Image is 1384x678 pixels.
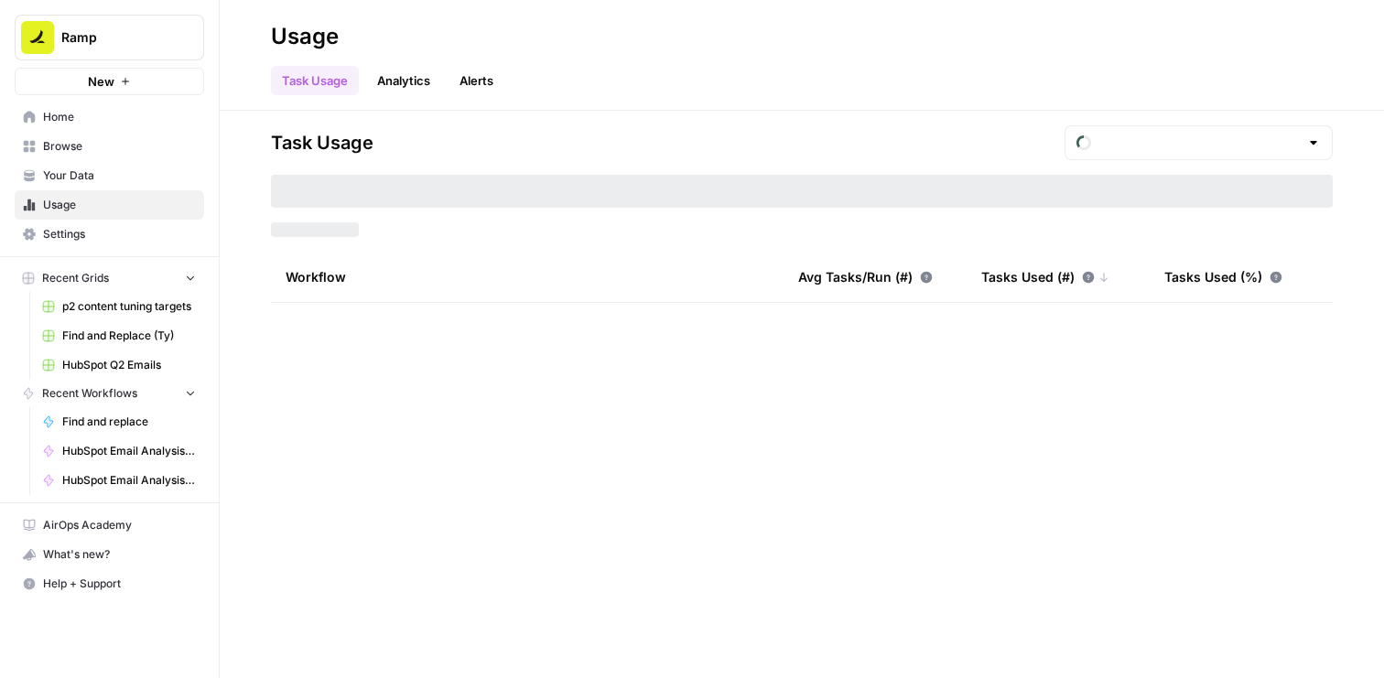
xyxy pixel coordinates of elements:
[62,472,196,489] span: HubSpot Email Analysis Segment
[43,109,196,125] span: Home
[43,167,196,184] span: Your Data
[15,102,204,132] a: Home
[42,270,109,286] span: Recent Grids
[16,541,203,568] div: What's new?
[15,161,204,190] a: Your Data
[34,466,204,495] a: HubSpot Email Analysis Segment
[271,130,373,156] span: Task Usage
[62,357,196,373] span: HubSpot Q2 Emails
[1164,252,1282,302] div: Tasks Used (%)
[21,21,54,54] img: Ramp Logo
[88,72,114,91] span: New
[43,197,196,213] span: Usage
[15,190,204,220] a: Usage
[286,252,769,302] div: Workflow
[34,292,204,321] a: p2 content tuning targets
[62,414,196,430] span: Find and replace
[15,511,204,540] a: AirOps Academy
[43,576,196,592] span: Help + Support
[15,540,204,569] button: What's new?
[366,66,441,95] a: Analytics
[15,132,204,161] a: Browse
[271,22,339,51] div: Usage
[449,66,504,95] a: Alerts
[15,264,204,292] button: Recent Grids
[62,298,196,315] span: p2 content tuning targets
[42,385,137,402] span: Recent Workflows
[43,517,196,533] span: AirOps Academy
[798,252,933,302] div: Avg Tasks/Run (#)
[34,350,204,380] a: HubSpot Q2 Emails
[62,443,196,459] span: HubSpot Email Analysis Segment - Low Performers
[15,220,204,249] a: Settings
[15,569,204,598] button: Help + Support
[271,66,359,95] a: Task Usage
[62,328,196,344] span: Find and Replace (Ty)
[15,380,204,407] button: Recent Workflows
[981,252,1109,302] div: Tasks Used (#)
[43,138,196,155] span: Browse
[34,436,204,466] a: HubSpot Email Analysis Segment - Low Performers
[43,226,196,242] span: Settings
[34,407,204,436] a: Find and replace
[61,28,172,47] span: Ramp
[15,68,204,95] button: New
[34,321,204,350] a: Find and Replace (Ty)
[15,15,204,60] button: Workspace: Ramp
